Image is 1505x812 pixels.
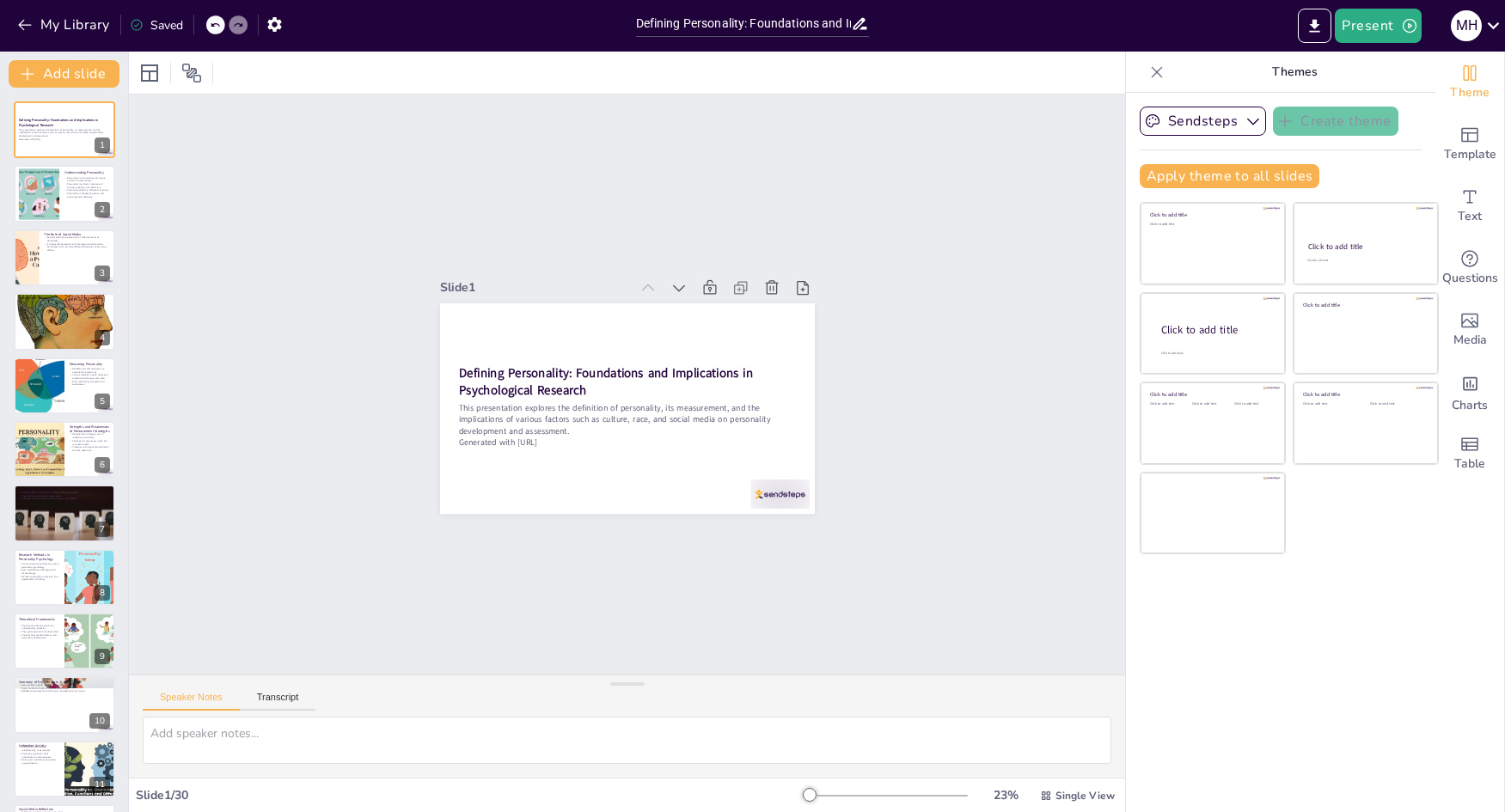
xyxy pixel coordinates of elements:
[1442,269,1498,288] span: Questions
[95,457,110,473] div: 6
[1140,164,1319,188] button: Apply theme to all slides
[19,683,110,687] p: Key concepts include the definition of personality.
[19,300,110,303] p: Culture shapes personality traits and expressions.
[95,522,110,537] div: 7
[1303,391,1426,398] div: Click to add title
[19,487,110,492] p: The Impact of Diversity
[1435,52,1504,113] div: Change the overall theme
[1171,52,1418,93] p: Themes
[181,63,202,83] span: Position
[1435,361,1504,423] div: Add charts and graphs
[14,613,115,669] div: 9
[143,692,240,711] button: Speaker Notes
[19,568,59,574] p: Each method has advantages and disadvantages.
[44,246,110,252] p: Personality traits may be exhibited differently online versus offline.
[1370,402,1424,406] div: Click to add text
[13,11,117,39] button: My Library
[636,11,852,36] input: Insert title
[95,266,110,281] div: 3
[70,380,110,386] p: Each method has strengths and weaknesses.
[14,549,115,606] div: 8
[1140,107,1266,136] button: Sendsteps
[19,494,110,498] p: They influence personality assessments.
[1055,789,1115,803] span: Single View
[19,553,59,562] p: Research Methods in Personality Psychology
[19,498,110,501] p: Culturally sensitive measurement practices are needed.
[1303,402,1357,406] div: Click to add text
[64,188,110,192] p: Personality adapts to different situations.
[95,202,110,217] div: 2
[95,330,110,345] div: 4
[70,433,110,439] p: Measurement strategies vary in reliability and validity.
[44,236,110,242] p: Social media allows expression of different facets of personality.
[1435,299,1504,361] div: Add images, graphics, shapes or video
[1150,402,1189,406] div: Click to add text
[95,137,110,153] div: 1
[89,777,110,792] div: 11
[240,692,316,711] button: Transcript
[1303,301,1426,308] div: Click to add title
[1458,207,1482,226] span: Text
[19,306,110,309] p: Cultural beliefs influence self-perception and behavior.
[1298,9,1331,43] button: Export to PowerPoint
[136,787,803,803] div: Slide 1 / 30
[19,575,59,581] p: Method choice affects precision and applicability of findings.
[70,424,110,434] p: Strengths and Weaknesses of Measurement Strategies
[14,741,115,797] div: 11
[130,17,183,34] div: Saved
[1435,423,1504,485] div: Add a table
[1451,9,1482,43] button: M H
[1307,259,1422,263] div: Click to add text
[19,689,110,693] p: Reliable measurements and diversity considerations are crucial.
[1308,241,1422,252] div: Click to add title
[9,60,119,88] button: Add slide
[1454,455,1485,473] span: Table
[95,585,110,601] div: 8
[1435,175,1504,237] div: Add text boxes
[70,373,110,379] p: Various methods include self-report, projective techniques, and more.
[14,357,115,414] div: 5
[64,176,110,182] p: Personality is an enduring and unique cluster of characteristics.
[14,229,115,286] div: 3
[64,182,110,188] p: Personality manifests in patterns of thoughts, feelings, and behaviors.
[453,418,790,465] p: Generated with [URL]
[454,384,793,454] p: This presentation explores the definition of personality, its measurement, and the implications o...
[1161,351,1269,356] div: Click to add body
[1161,323,1271,338] div: Click to add title
[64,192,110,198] p: Personality is shaped by genetic and environmental influences.
[19,617,59,622] p: Theoretical Frameworks
[19,746,59,752] p: Group sharing enhances understanding of personality.
[70,446,110,452] p: Projective techniques provide depth but lack objectivity.
[14,165,115,222] div: 2
[1450,83,1490,102] span: Theme
[70,439,110,445] p: Self-report measures are quick but may lead to bias.
[1150,391,1273,398] div: Click to add title
[19,743,59,748] p: Icebreaker Activity
[19,562,59,568] p: Various research methods are used in personality psychology.
[1273,107,1398,136] button: Create theme
[70,361,110,366] p: Measuring Personality
[1435,113,1504,175] div: Add ready made slides
[89,713,110,729] div: 10
[14,421,115,478] div: 6
[95,649,110,664] div: 9
[19,758,59,764] p: Noting commonalities strengthens group cohesion.
[44,242,110,246] p: It shapes self-perception and interpersonal relationships.
[19,118,99,127] strong: Defining Personality: Foundations and Implications in Psychological Research
[19,807,110,812] p: Social Media Reflection
[985,787,1026,803] div: 23 %
[1435,237,1504,299] div: Get real-time input from your audience
[19,631,59,634] p: They guide research and clarify data.
[1150,211,1273,218] div: Click to add title
[64,169,110,174] p: Understanding Personality
[136,59,163,87] div: Layout
[19,137,110,141] p: Generated with [URL]
[19,686,110,689] p: Social media and culture influence personality.
[1192,402,1231,406] div: Click to add text
[19,491,110,495] p: Diversity factors are crucial in understanding personality.
[19,302,110,306] p: Individualism versus collectivism illustrates these differences.
[1335,9,1421,43] button: Present
[19,624,59,630] p: Theories provide frameworks for understanding behavior.
[19,633,59,639] p: Theories help predict behavior and personality development.
[1451,10,1482,41] div: M H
